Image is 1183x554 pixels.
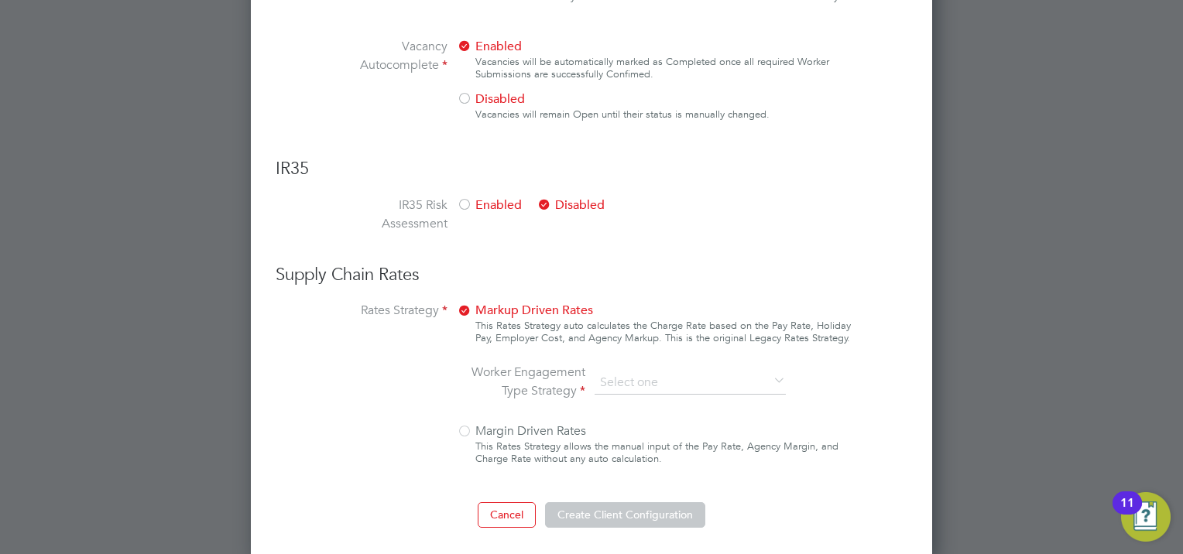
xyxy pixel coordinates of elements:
[457,39,522,54] span: Enabled
[457,197,522,213] span: Enabled
[1120,503,1134,523] div: 11
[545,502,705,527] button: Create Client Configuration
[457,303,593,318] span: Markup Driven Rates
[331,301,447,471] label: Rates Strategy
[276,158,907,180] h3: IR35
[595,371,786,395] input: Select one
[478,502,536,527] button: Cancel
[1121,492,1171,542] button: Open Resource Center, 11 new notifications
[331,37,447,127] label: Vacancy Autocomplete
[469,363,585,400] label: Worker Engagement Type Strategy
[475,56,852,80] div: Vacancies will be automatically marked as Completed once all required Worker Submissions are succ...
[475,320,852,344] div: This Rates Strategy auto calculates the Charge Rate based on the Pay Rate, Holiday Pay, Employer ...
[537,197,605,213] span: Disabled
[457,423,586,439] span: Margin Driven Rates
[331,196,447,233] label: IR35 Risk Assessment
[457,91,525,107] span: Disabled
[276,264,907,286] h3: Supply Chain Rates
[475,108,852,121] div: Vacancies will remain Open until their status is manually changed.
[475,440,852,465] div: This Rates Strategy allows the manual input of the Pay Rate, Agency Margin, and Charge Rate witho...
